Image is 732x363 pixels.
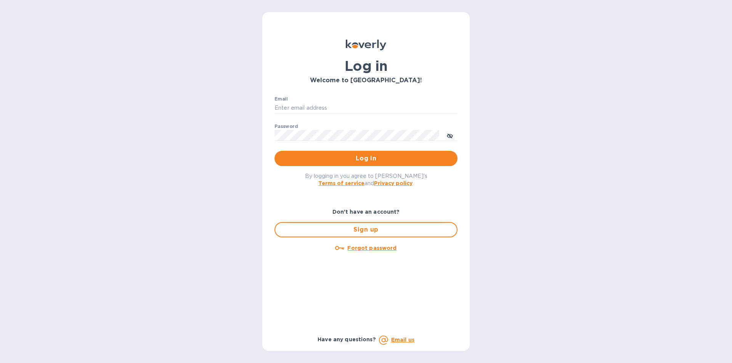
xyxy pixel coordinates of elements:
[318,336,376,342] b: Have any questions?
[347,245,396,251] u: Forgot password
[332,209,400,215] b: Don't have an account?
[274,124,298,129] label: Password
[318,180,364,186] a: Terms of service
[274,102,457,114] input: Enter email address
[281,225,451,234] span: Sign up
[274,77,457,84] h3: Welcome to [GEOGRAPHIC_DATA]!
[274,97,288,101] label: Email
[374,180,413,186] a: Privacy policy
[274,222,457,237] button: Sign up
[281,154,451,163] span: Log in
[274,58,457,74] h1: Log in
[274,151,457,166] button: Log in
[305,173,427,186] span: By logging in you agree to [PERSON_NAME]'s and .
[442,128,457,143] button: toggle password visibility
[391,337,414,343] a: Email us
[346,40,386,50] img: Koverly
